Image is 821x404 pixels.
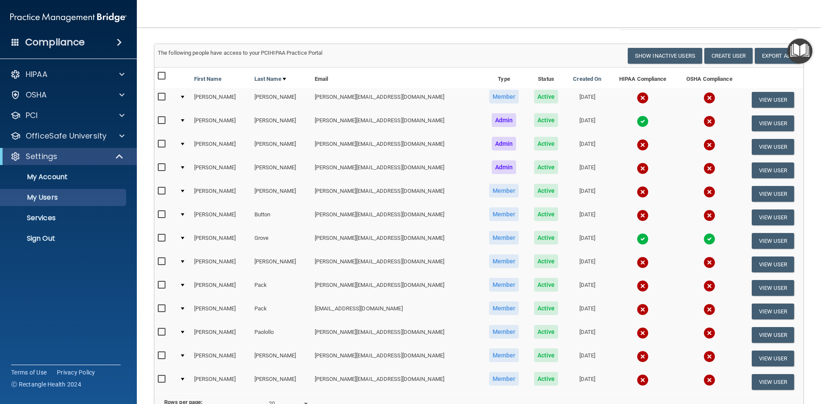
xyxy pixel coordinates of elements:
[787,38,812,64] button: Open Resource Center
[703,327,715,339] img: cross.ca9f0e7f.svg
[158,50,323,56] span: The following people have access to your PCIHIPAA Practice Portal
[565,253,609,276] td: [DATE]
[26,110,38,121] p: PCI
[637,186,649,198] img: cross.ca9f0e7f.svg
[752,115,794,131] button: View User
[251,276,311,300] td: Pack
[752,233,794,249] button: View User
[311,135,481,159] td: [PERSON_NAME][EMAIL_ADDRESS][DOMAIN_NAME]
[10,110,124,121] a: PCI
[703,280,715,292] img: cross.ca9f0e7f.svg
[311,323,481,347] td: [PERSON_NAME][EMAIL_ADDRESS][DOMAIN_NAME]
[565,347,609,370] td: [DATE]
[534,301,558,315] span: Active
[26,90,47,100] p: OSHA
[191,300,251,323] td: [PERSON_NAME]
[703,115,715,127] img: cross.ca9f0e7f.svg
[191,88,251,112] td: [PERSON_NAME]
[311,112,481,135] td: [PERSON_NAME][EMAIL_ADDRESS][DOMAIN_NAME]
[311,370,481,393] td: [PERSON_NAME][EMAIL_ADDRESS][DOMAIN_NAME]
[6,214,122,222] p: Services
[637,327,649,339] img: cross.ca9f0e7f.svg
[489,325,519,339] span: Member
[755,48,800,64] a: Export All
[703,186,715,198] img: cross.ca9f0e7f.svg
[534,90,558,103] span: Active
[637,115,649,127] img: tick.e7d51cea.svg
[489,278,519,292] span: Member
[534,254,558,268] span: Active
[637,233,649,245] img: tick.e7d51cea.svg
[11,368,47,377] a: Terms of Use
[489,231,519,245] span: Member
[703,209,715,221] img: cross.ca9f0e7f.svg
[565,206,609,229] td: [DATE]
[191,276,251,300] td: [PERSON_NAME]
[752,186,794,202] button: View User
[609,68,676,88] th: HIPAA Compliance
[194,74,221,84] a: First Name
[534,113,558,127] span: Active
[251,182,311,206] td: [PERSON_NAME]
[10,151,124,162] a: Settings
[311,182,481,206] td: [PERSON_NAME][EMAIL_ADDRESS][DOMAIN_NAME]
[311,253,481,276] td: [PERSON_NAME][EMAIL_ADDRESS][DOMAIN_NAME]
[637,304,649,316] img: cross.ca9f0e7f.svg
[637,280,649,292] img: cross.ca9f0e7f.svg
[311,347,481,370] td: [PERSON_NAME][EMAIL_ADDRESS][DOMAIN_NAME]
[752,374,794,390] button: View User
[191,182,251,206] td: [PERSON_NAME]
[481,68,527,88] th: Type
[492,137,517,150] span: Admin
[565,182,609,206] td: [DATE]
[254,74,286,84] a: Last Name
[534,207,558,221] span: Active
[637,92,649,104] img: cross.ca9f0e7f.svg
[534,348,558,362] span: Active
[534,231,558,245] span: Active
[191,112,251,135] td: [PERSON_NAME]
[191,370,251,393] td: [PERSON_NAME]
[311,229,481,253] td: [PERSON_NAME][EMAIL_ADDRESS][DOMAIN_NAME]
[11,380,81,389] span: Ⓒ Rectangle Health 2024
[534,372,558,386] span: Active
[26,151,57,162] p: Settings
[6,173,122,181] p: My Account
[311,68,481,88] th: Email
[191,253,251,276] td: [PERSON_NAME]
[565,229,609,253] td: [DATE]
[251,88,311,112] td: [PERSON_NAME]
[251,300,311,323] td: Pack
[565,370,609,393] td: [DATE]
[704,48,753,64] button: Create User
[191,229,251,253] td: [PERSON_NAME]
[10,9,127,26] img: PMB logo
[311,276,481,300] td: [PERSON_NAME][EMAIL_ADDRESS][DOMAIN_NAME]
[191,159,251,182] td: [PERSON_NAME]
[573,74,601,84] a: Created On
[752,162,794,178] button: View User
[251,135,311,159] td: [PERSON_NAME]
[565,112,609,135] td: [DATE]
[673,343,811,377] iframe: Drift Widget Chat Controller
[565,300,609,323] td: [DATE]
[10,131,124,141] a: OfficeSafe University
[57,368,95,377] a: Privacy Policy
[534,325,558,339] span: Active
[25,36,85,48] h4: Compliance
[489,207,519,221] span: Member
[26,131,106,141] p: OfficeSafe University
[565,323,609,347] td: [DATE]
[492,160,517,174] span: Admin
[251,229,311,253] td: Grove
[534,278,558,292] span: Active
[637,162,649,174] img: cross.ca9f0e7f.svg
[489,254,519,268] span: Member
[191,323,251,347] td: [PERSON_NAME]
[489,184,519,198] span: Member
[628,48,702,64] button: Show Inactive Users
[703,92,715,104] img: cross.ca9f0e7f.svg
[637,351,649,363] img: cross.ca9f0e7f.svg
[534,160,558,174] span: Active
[251,253,311,276] td: [PERSON_NAME]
